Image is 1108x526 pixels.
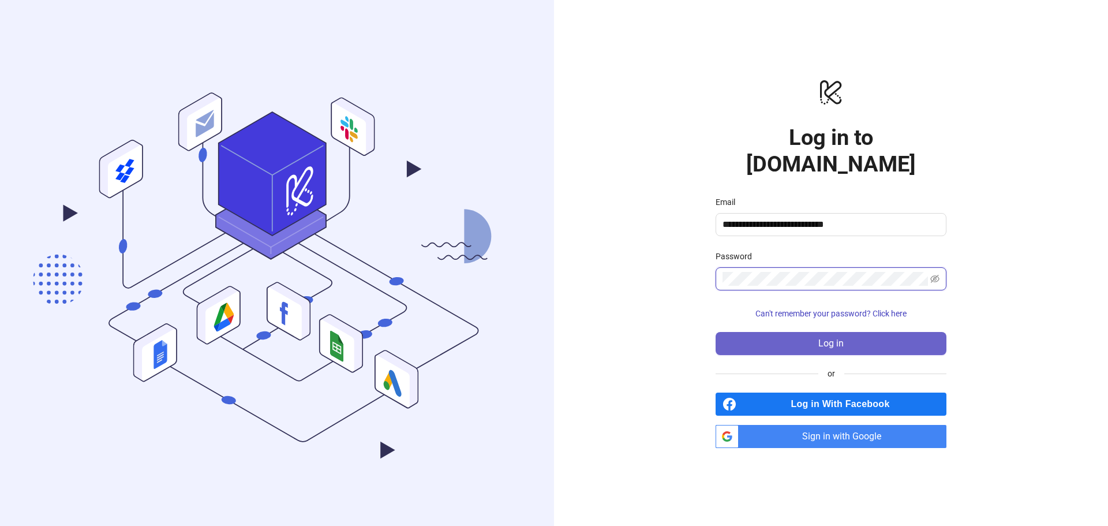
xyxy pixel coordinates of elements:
span: Log in With Facebook [741,393,946,416]
span: Log in [818,338,844,349]
span: Can't remember your password? Click here [755,309,907,318]
button: Log in [716,332,946,355]
label: Email [716,196,743,208]
span: Sign in with Google [743,425,946,448]
a: Log in With Facebook [716,393,946,416]
button: Can't remember your password? Click here [716,304,946,323]
a: Can't remember your password? Click here [716,309,946,318]
h1: Log in to [DOMAIN_NAME] [716,124,946,177]
input: Password [723,272,928,286]
span: eye-invisible [930,274,939,283]
input: Email [723,218,937,232]
span: or [818,367,844,380]
a: Sign in with Google [716,425,946,448]
label: Password [716,250,759,263]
